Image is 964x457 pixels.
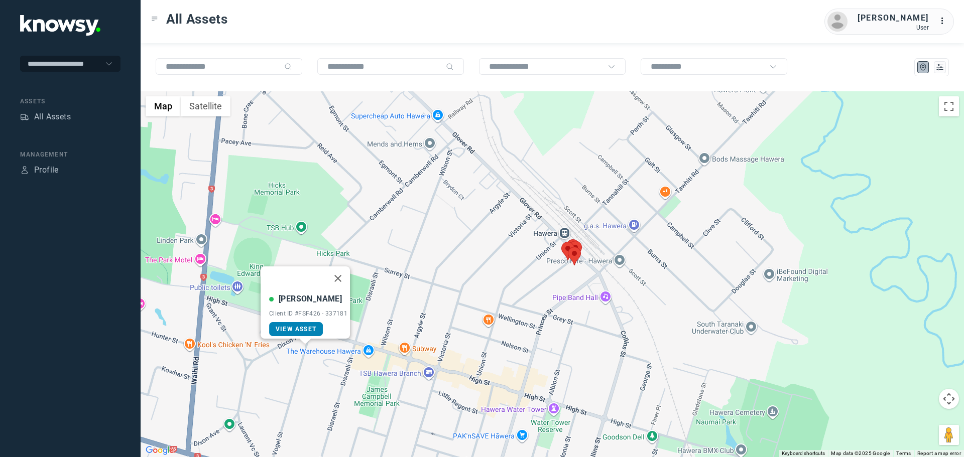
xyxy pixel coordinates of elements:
div: User [858,24,929,31]
a: Open this area in Google Maps (opens a new window) [143,444,176,457]
div: Profile [34,164,59,176]
a: Terms (opens in new tab) [896,450,911,456]
button: Toggle fullscreen view [939,96,959,116]
div: Assets [20,112,29,121]
button: Keyboard shortcuts [782,450,825,457]
div: All Assets [34,111,71,123]
a: View Asset [269,322,323,336]
img: Google [143,444,176,457]
button: Close [326,266,350,290]
div: Client ID #FSF426 - 337181 [269,310,347,317]
div: Management [20,150,120,159]
a: ProfileProfile [20,164,59,176]
img: Application Logo [20,15,100,36]
span: Map data ©2025 Google [831,450,890,456]
span: View Asset [276,326,316,333]
img: avatar.png [827,12,848,32]
button: Show satellite imagery [181,96,230,116]
button: Show street map [146,96,181,116]
tspan: ... [939,17,949,25]
button: Drag Pegman onto the map to open Street View [939,425,959,445]
div: Assets [20,97,120,106]
div: : [939,15,951,27]
div: [PERSON_NAME] [858,12,929,24]
div: Search [284,63,292,71]
button: Map camera controls [939,389,959,409]
a: AssetsAll Assets [20,111,71,123]
div: List [935,63,944,72]
div: Search [446,63,454,71]
a: Report a map error [917,450,961,456]
div: Profile [20,166,29,175]
div: : [939,15,951,29]
div: Toggle Menu [151,16,158,23]
div: [PERSON_NAME] [279,293,342,305]
div: Map [919,63,928,72]
span: All Assets [166,10,228,28]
